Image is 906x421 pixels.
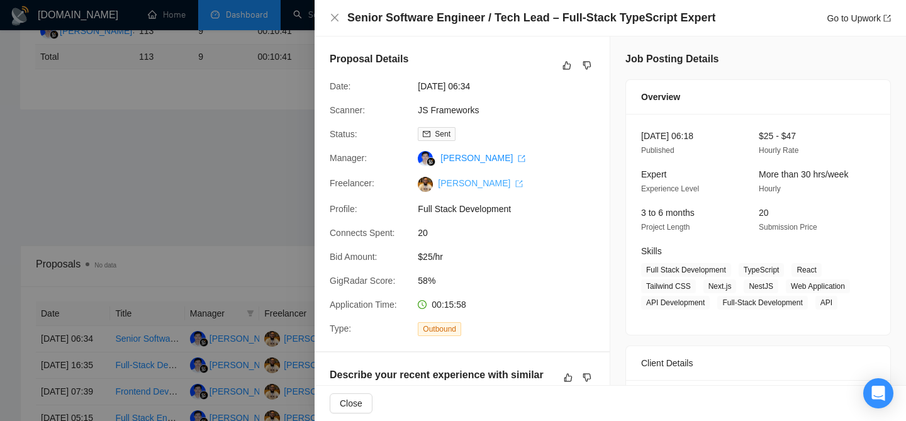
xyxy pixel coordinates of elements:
button: Close [330,393,372,413]
span: close [330,13,340,23]
span: 3 to 6 months [641,208,695,218]
a: Go to Upworkexport [827,13,891,23]
button: dislike [579,370,595,385]
span: Tailwind CSS [641,279,696,293]
span: Overview [641,90,680,104]
span: Submission Price [759,223,817,232]
span: NestJS [744,279,778,293]
span: $25 - $47 [759,131,796,141]
span: dislike [583,373,591,383]
h5: Job Posting Details [625,52,719,67]
span: [DATE] 06:34 [418,79,607,93]
span: Freelancer: [330,178,374,188]
span: [DATE] 06:18 [641,131,693,141]
span: $25/hr [418,250,607,264]
span: Outbound [418,322,461,336]
button: like [559,58,574,73]
span: Skills [641,246,662,256]
button: like [561,370,576,385]
a: [PERSON_NAME] export [438,178,523,188]
button: Close [330,13,340,23]
span: Full-Stack Development [717,296,807,310]
span: API Development [641,296,710,310]
span: Expert [641,169,666,179]
img: c1t0ExCQTKJAiRgLOSw04dPKXPqTKTMbBZ50Er_F1qbzRpWnMF-lv4Qp4TnGE6RCpy [418,177,433,192]
span: Full Stack Development [418,202,607,216]
span: Type: [330,323,351,334]
h5: Describe your recent experience with similar projects [330,368,555,398]
span: Application Time: [330,300,397,310]
span: Status: [330,129,357,139]
span: TypeScript [739,263,785,277]
span: mail [423,130,430,138]
span: Web Application [786,279,850,293]
span: 20 [418,226,607,240]
span: Sent [435,130,450,138]
span: Scanner: [330,105,365,115]
span: like [564,373,573,383]
span: Connects Spent: [330,228,395,238]
span: Experience Level [641,184,699,193]
span: export [518,155,525,162]
div: Open Intercom Messenger [863,378,893,408]
h4: Senior Software Engineer / Tech Lead – Full-Stack TypeScript Expert [347,10,715,26]
span: GigRadar Score: [330,276,395,286]
span: Profile: [330,204,357,214]
a: JS Frameworks [418,105,479,115]
span: Date: [330,81,350,91]
span: Next.js [703,279,737,293]
span: clock-circle [418,300,427,309]
span: Published [641,146,674,155]
span: Project Length [641,223,690,232]
span: dislike [583,60,591,70]
span: 00:15:58 [432,300,466,310]
span: Hourly Rate [759,146,798,155]
span: Bid Amount: [330,252,377,262]
a: [PERSON_NAME] export [440,153,525,163]
span: API [815,296,837,310]
span: 58% [418,274,607,288]
h5: Proposal Details [330,52,408,67]
span: export [883,14,891,22]
span: React [791,263,821,277]
span: Full Stack Development [641,263,731,277]
span: Manager: [330,153,367,163]
span: More than 30 hrs/week [759,169,848,179]
span: Close [340,396,362,410]
span: export [515,180,523,188]
span: like [562,60,571,70]
img: gigradar-bm.png [427,157,435,166]
span: Hourly [759,184,781,193]
div: Client Details [641,346,875,380]
button: dislike [579,58,595,73]
span: 20 [759,208,769,218]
